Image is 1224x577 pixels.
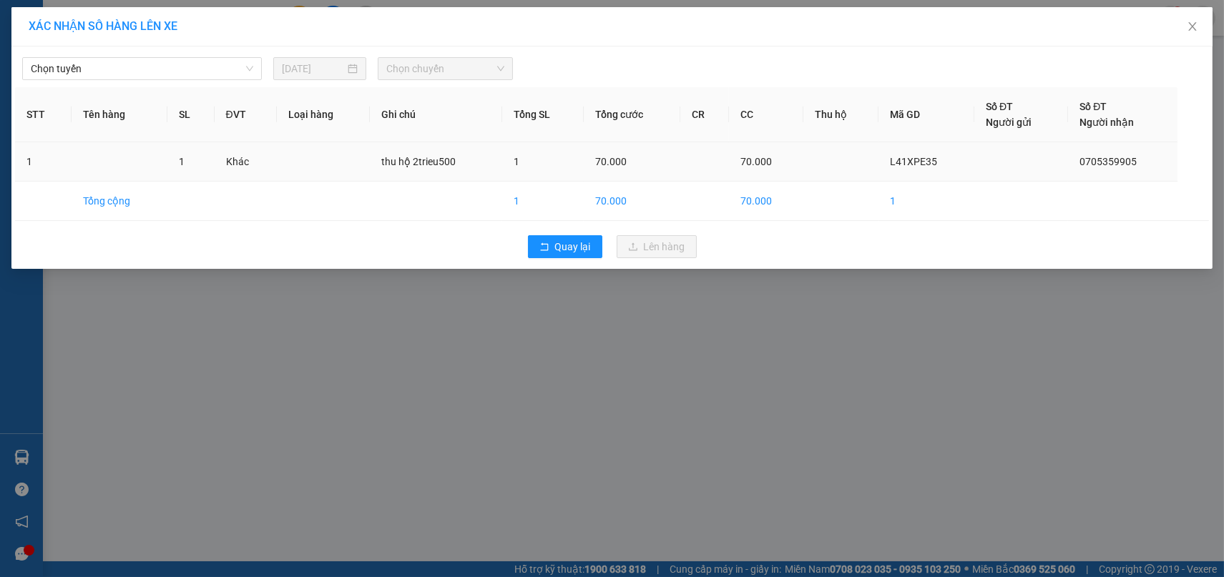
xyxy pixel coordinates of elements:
button: rollbackQuay lại [528,235,602,258]
th: Thu hộ [803,87,878,142]
th: Tổng SL [502,87,583,142]
span: Quay lại [555,239,591,255]
td: 1 [878,182,974,221]
input: 15/08/2025 [282,61,345,77]
td: 70.000 [729,182,803,221]
th: Ghi chú [370,87,503,142]
button: uploadLên hàng [617,235,697,258]
td: 1 [15,142,72,182]
span: Số ĐT [986,101,1013,112]
span: Người nhận [1079,117,1134,128]
span: 0705359905 [1079,156,1137,167]
td: Tổng cộng [72,182,167,221]
th: CR [680,87,729,142]
th: Loại hàng [277,87,370,142]
th: CC [729,87,803,142]
span: thu hộ 2trieu500 [381,156,456,167]
td: 70.000 [584,182,680,221]
span: 1 [514,156,519,167]
th: STT [15,87,72,142]
th: Tên hàng [72,87,167,142]
span: L41XPE35 [890,156,937,167]
button: Close [1172,7,1213,47]
span: Người gửi [986,117,1032,128]
td: 1 [502,182,583,221]
span: close [1187,21,1198,32]
td: Khác [215,142,277,182]
span: 70.000 [595,156,627,167]
th: Mã GD [878,87,974,142]
span: 1 [179,156,185,167]
th: Tổng cước [584,87,680,142]
th: SL [167,87,215,142]
span: 70.000 [740,156,772,167]
span: Số ĐT [1079,101,1107,112]
th: ĐVT [215,87,277,142]
span: Chọn tuyến [31,58,253,79]
span: XÁC NHẬN SỐ HÀNG LÊN XE [29,19,177,33]
span: Chọn chuyến [386,58,504,79]
span: rollback [539,242,549,253]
